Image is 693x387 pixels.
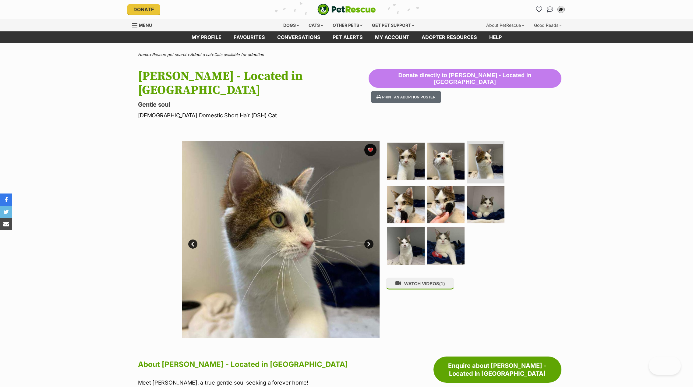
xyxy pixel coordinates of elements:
[369,69,561,88] button: Donate directly to [PERSON_NAME] - Located in [GEOGRAPHIC_DATA]
[317,4,376,15] a: PetRescue
[328,19,367,31] div: Other pets
[317,4,376,15] img: logo-cat-932fe2b9b8326f06289b0f2fb663e598f794de774fb13d1741a6617ecf9a85b4.svg
[547,6,553,12] img: chat-41dd97257d64d25036548639549fe6c8038ab92f7586957e7f3b1b290dea8141.svg
[188,240,197,249] a: Prev
[545,5,555,14] a: Conversations
[271,31,327,43] a: conversations
[467,186,504,223] img: Photo of Chester Located In Ashburton
[304,19,327,31] div: Cats
[132,19,156,30] a: Menu
[123,52,571,57] div: > > >
[138,358,390,371] h2: About [PERSON_NAME] - Located in [GEOGRAPHIC_DATA]
[386,278,454,289] button: WATCH VIDEOS(1)
[534,5,566,14] ul: Account quick links
[214,52,264,57] a: Cats available for adoption
[127,4,160,15] a: Donate
[228,31,271,43] a: Favourites
[182,141,380,338] img: Photo of Chester Located In Ashburton
[138,69,369,97] h1: [PERSON_NAME] - Located in [GEOGRAPHIC_DATA]
[279,19,303,31] div: Dogs
[327,31,369,43] a: Pet alerts
[387,186,425,223] img: Photo of Chester Located In Ashburton
[186,31,228,43] a: My profile
[364,240,373,249] a: Next
[534,5,544,14] a: Favourites
[152,52,187,57] a: Rescue pet search
[558,6,564,12] div: BP
[138,100,369,109] p: Gentle soul
[483,31,508,43] a: Help
[371,91,441,103] button: Print an adoption poster
[433,357,561,383] a: Enquire about [PERSON_NAME] - Located in [GEOGRAPHIC_DATA]
[427,186,465,223] img: Photo of Chester Located In Ashburton
[482,19,529,31] div: About PetRescue
[530,19,566,31] div: Good Reads
[556,5,566,14] button: My account
[427,143,465,180] img: Photo of Chester Located In Ashburton
[369,31,415,43] a: My account
[138,378,390,387] p: Meet [PERSON_NAME], a true gentle soul seeking a forever home!
[139,23,152,28] span: Menu
[138,111,369,119] p: [DEMOGRAPHIC_DATA] Domestic Short Hair (DSH) Cat
[427,227,465,265] img: Photo of Chester Located In Ashburton
[190,52,211,57] a: Adopt a cat
[649,357,681,375] iframe: Help Scout Beacon - Open
[415,31,483,43] a: Adopter resources
[387,227,425,265] img: Photo of Chester Located In Ashburton
[439,281,445,286] span: (1)
[387,143,425,180] img: Photo of Chester Located In Ashburton
[364,144,377,156] button: favourite
[468,144,503,179] img: Photo of Chester Located In Ashburton
[368,19,419,31] div: Get pet support
[138,52,149,57] a: Home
